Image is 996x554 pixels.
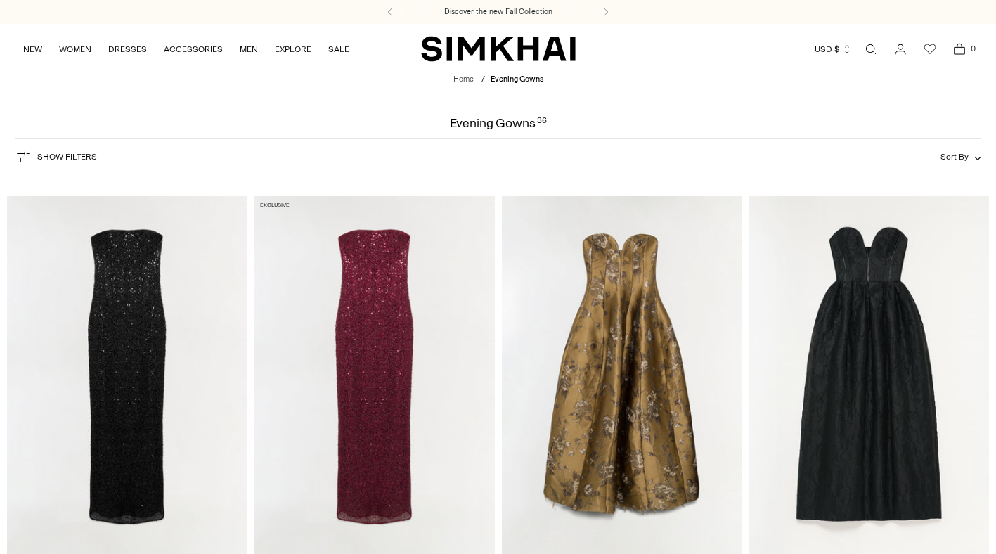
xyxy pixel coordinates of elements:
button: USD $ [815,34,852,65]
button: Show Filters [15,146,97,168]
a: Open cart modal [945,35,974,63]
a: Home [453,75,474,84]
a: Discover the new Fall Collection [444,6,552,18]
span: Evening Gowns [491,75,543,84]
a: WOMEN [59,34,91,65]
nav: breadcrumbs [453,74,543,86]
h1: Evening Gowns [450,117,547,129]
span: 0 [966,42,979,55]
a: Go to the account page [886,35,914,63]
a: Open search modal [857,35,885,63]
a: MEN [240,34,258,65]
span: Sort By [940,152,969,162]
a: SALE [328,34,349,65]
a: ACCESSORIES [164,34,223,65]
div: 36 [537,117,547,129]
a: Wishlist [916,35,944,63]
a: NEW [23,34,42,65]
button: Sort By [940,149,981,165]
span: Show Filters [37,152,97,162]
a: EXPLORE [275,34,311,65]
div: / [481,74,485,86]
a: SIMKHAI [421,35,576,63]
a: DRESSES [108,34,147,65]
